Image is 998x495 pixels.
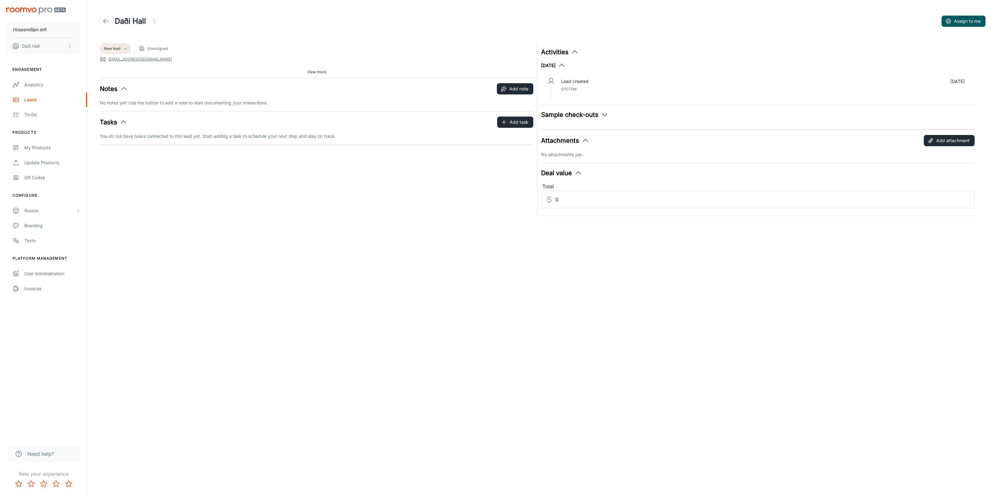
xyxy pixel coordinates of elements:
[924,135,975,146] button: Add attachment
[942,16,986,27] button: Assign to me
[24,222,81,229] div: Branding
[24,207,76,214] div: Rooms
[100,133,533,140] p: You do not have tasks connected to this lead yet. Start adding a task to schedule your next step ...
[24,174,81,181] div: QR Codes
[24,81,81,88] div: Analytics
[555,191,975,208] input: Estimated deal value
[148,15,161,27] button: Open menu
[6,38,81,54] button: Daði Hall
[541,62,565,69] button: [DATE]
[307,69,326,75] span: View more
[100,44,131,54] div: New lead
[6,7,66,14] img: Roomvo PRO Beta
[24,111,81,118] div: To-do
[541,168,582,178] button: Deal value
[147,46,168,51] span: Unassigned
[541,110,608,119] button: Sample check-outs
[541,47,579,57] button: Activities
[13,26,47,33] p: Húsasmiðjan ehf.
[950,78,965,85] p: [DATE]
[305,67,329,77] button: View more
[104,46,120,51] span: New lead
[24,96,81,103] div: Leads
[561,87,577,91] span: System
[100,118,127,127] button: Tasks
[24,159,81,166] div: Update Products
[100,99,533,106] p: No notes yet! Use the button to add a note to start documenting your interactions.
[541,151,975,158] p: No attachments yet.
[24,237,81,244] div: Texts
[22,43,40,50] p: Daði Hall
[100,84,128,94] button: Notes
[541,136,589,145] button: Attachments
[115,16,146,27] h1: Daði Hall
[109,56,172,62] a: [EMAIL_ADDRESS][DOMAIN_NAME]
[497,117,533,128] button: Add task
[561,78,589,85] p: Lead created
[497,83,533,94] button: Add note
[24,144,81,151] div: My Products
[6,22,81,38] button: Húsasmiðjan ehf.
[541,183,975,191] div: Total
